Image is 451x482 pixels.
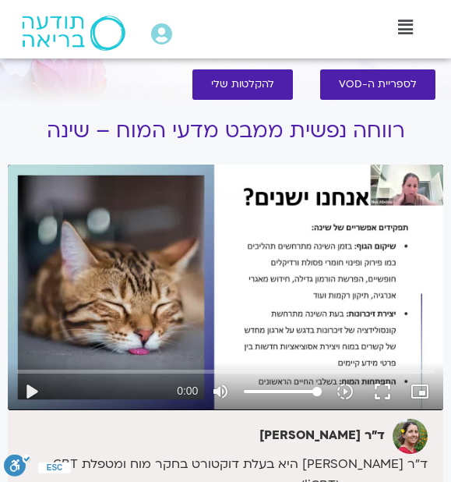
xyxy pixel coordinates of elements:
img: תודעה בריאה [22,16,125,51]
span: לספריית ה-VOD [339,79,417,90]
h1: רווחה נפשית ממבט מדעי המוח – שינה [8,119,443,143]
a: להקלטות שלי [192,69,293,100]
img: ד"ר נועה אלבלדה [393,419,428,454]
span: להקלטות שלי [211,79,274,90]
strong: ד"ר [PERSON_NAME] [259,427,385,444]
a: לספריית ה-VOD [320,69,435,100]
